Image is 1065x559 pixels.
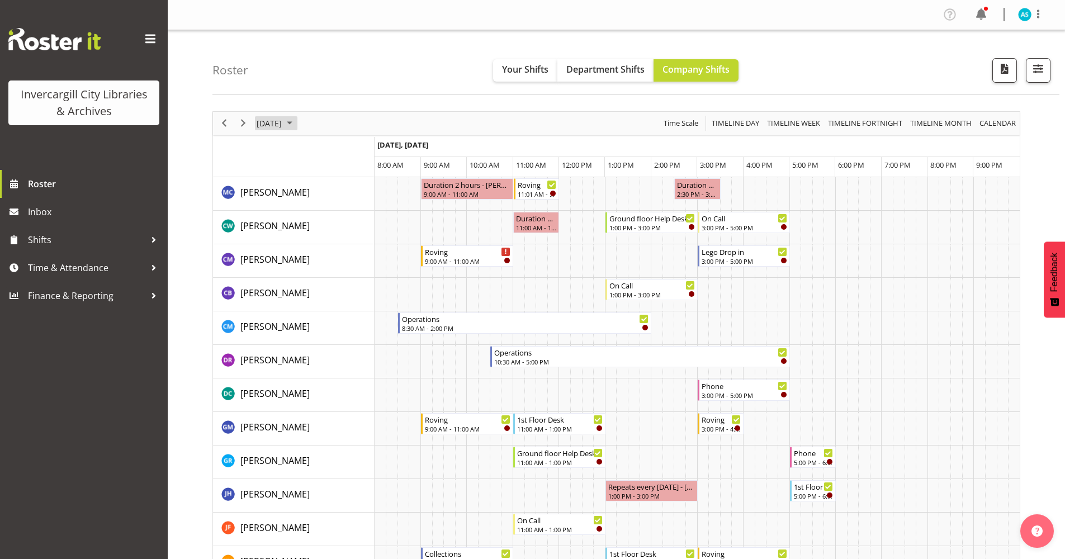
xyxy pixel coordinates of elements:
[909,116,973,130] span: Timeline Month
[425,414,510,425] div: Roving
[608,160,634,170] span: 1:00 PM
[240,420,310,434] a: [PERSON_NAME]
[213,244,375,278] td: Chamique Mamolo resource
[513,212,559,233] div: Catherine Wilson"s event - Duration 1 hours - Catherine Wilson Begin From Wednesday, October 8, 2...
[425,257,510,266] div: 9:00 AM - 11:00 AM
[377,140,428,150] span: [DATE], [DATE]
[240,320,310,333] a: [PERSON_NAME]
[513,447,605,468] div: Grace Roscoe-Squires"s event - Ground floor Help Desk Begin From Wednesday, October 8, 2025 at 11...
[746,160,773,170] span: 4:00 PM
[792,160,818,170] span: 5:00 PM
[609,290,695,299] div: 1:00 PM - 3:00 PM
[213,278,375,311] td: Chris Broad resource
[1049,253,1059,292] span: Feedback
[240,286,310,300] a: [PERSON_NAME]
[213,211,375,244] td: Catherine Wilson resource
[557,59,654,82] button: Department Shifts
[605,212,698,233] div: Catherine Wilson"s event - Ground floor Help Desk Begin From Wednesday, October 8, 2025 at 1:00:0...
[493,59,557,82] button: Your Shifts
[240,454,310,467] a: [PERSON_NAME]
[517,525,603,534] div: 11:00 AM - 1:00 PM
[1018,8,1031,21] img: amanda-stenton11678.jpg
[253,112,299,135] div: October 8, 2025
[794,458,833,467] div: 5:00 PM - 6:00 PM
[240,220,310,232] span: [PERSON_NAME]
[28,231,145,248] span: Shifts
[213,177,375,211] td: Aurora Catu resource
[240,387,310,400] a: [PERSON_NAME]
[790,447,836,468] div: Grace Roscoe-Squires"s event - Phone Begin From Wednesday, October 8, 2025 at 5:00:00 PM GMT+13:0...
[212,64,248,77] h4: Roster
[425,548,510,559] div: Collections
[516,160,546,170] span: 11:00 AM
[1031,525,1043,537] img: help-xxl-2.png
[425,246,510,257] div: Roving
[517,424,603,433] div: 11:00 AM - 1:00 PM
[992,58,1017,83] button: Download a PDF of the roster for the current day
[213,479,375,513] td: Jillian Hunter resource
[8,28,101,50] img: Rosterit website logo
[766,116,821,130] span: Timeline Week
[702,548,787,559] div: Roving
[421,413,513,434] div: Gabriel McKay Smith"s event - Roving Begin From Wednesday, October 8, 2025 at 9:00:00 AM GMT+13:0...
[213,412,375,446] td: Gabriel McKay Smith resource
[516,223,556,232] div: 11:00 AM - 12:00 PM
[608,481,695,492] div: Repeats every [DATE] - [PERSON_NAME]
[677,179,717,190] div: Duration 1 hours - [PERSON_NAME]
[698,212,790,233] div: Catherine Wilson"s event - On Call Begin From Wednesday, October 8, 2025 at 3:00:00 PM GMT+13:00 ...
[662,116,700,130] button: Time Scale
[609,212,695,224] div: Ground floor Help Desk
[421,245,513,267] div: Chamique Mamolo"s event - Roving Begin From Wednesday, October 8, 2025 at 9:00:00 AM GMT+13:00 En...
[702,414,741,425] div: Roving
[421,178,513,200] div: Aurora Catu"s event - Duration 2 hours - Aurora Catu Begin From Wednesday, October 8, 2025 at 9:0...
[698,380,790,401] div: Donald Cunningham"s event - Phone Begin From Wednesday, October 8, 2025 at 3:00:00 PM GMT+13:00 E...
[213,311,375,345] td: Cindy Mulrooney resource
[908,116,974,130] button: Timeline Month
[566,63,645,75] span: Department Shifts
[1044,241,1065,318] button: Feedback - Show survey
[838,160,864,170] span: 6:00 PM
[240,253,310,266] a: [PERSON_NAME]
[662,63,730,75] span: Company Shifts
[794,491,833,500] div: 5:00 PM - 6:00 PM
[20,86,148,120] div: Invercargill City Libraries & Archives
[609,223,695,232] div: 1:00 PM - 3:00 PM
[826,116,905,130] button: Fortnight
[827,116,903,130] span: Timeline Fortnight
[240,186,310,199] a: [PERSON_NAME]
[517,414,603,425] div: 1st Floor Desk
[710,116,761,130] button: Timeline Day
[513,514,605,535] div: Joanne Forbes"s event - On Call Begin From Wednesday, October 8, 2025 at 11:00:00 AM GMT+13:00 En...
[402,313,649,324] div: Operations
[702,246,787,257] div: Lego Drop in
[517,458,603,467] div: 11:00 AM - 1:00 PM
[978,116,1018,130] button: Month
[674,178,720,200] div: Aurora Catu"s event - Duration 1 hours - Aurora Catu Begin From Wednesday, October 8, 2025 at 2:3...
[702,391,787,400] div: 3:00 PM - 5:00 PM
[794,447,833,458] div: Phone
[424,179,510,190] div: Duration 2 hours - [PERSON_NAME]
[698,245,790,267] div: Chamique Mamolo"s event - Lego Drop in Begin From Wednesday, October 8, 2025 at 3:00:00 PM GMT+13...
[213,446,375,479] td: Grace Roscoe-Squires resource
[213,378,375,412] td: Donald Cunningham resource
[605,279,698,300] div: Chris Broad"s event - On Call Begin From Wednesday, October 8, 2025 at 1:00:00 PM GMT+13:00 Ends ...
[702,424,741,433] div: 3:00 PM - 4:00 PM
[517,447,603,458] div: Ground floor Help Desk
[240,354,310,366] span: [PERSON_NAME]
[240,287,310,299] span: [PERSON_NAME]
[765,116,822,130] button: Timeline Week
[240,421,310,433] span: [PERSON_NAME]
[424,160,450,170] span: 9:00 AM
[240,488,310,500] span: [PERSON_NAME]
[711,116,760,130] span: Timeline Day
[700,160,726,170] span: 3:00 PM
[608,491,695,500] div: 1:00 PM - 3:00 PM
[425,424,510,433] div: 9:00 AM - 11:00 AM
[930,160,957,170] span: 8:00 PM
[217,116,232,130] button: Previous
[240,186,310,198] span: [PERSON_NAME]
[240,487,310,501] a: [PERSON_NAME]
